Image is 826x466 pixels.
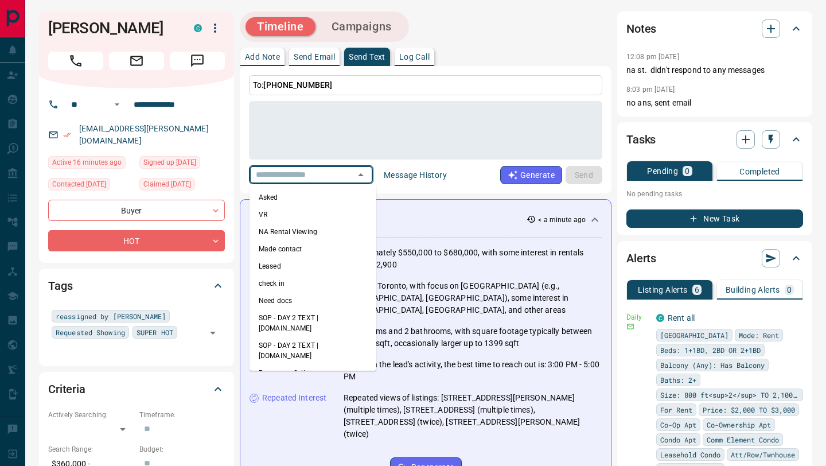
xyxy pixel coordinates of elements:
[626,86,675,94] p: 8:03 pm [DATE]
[626,244,803,272] div: Alerts
[137,327,173,338] span: SUPER HOT
[739,168,780,176] p: Completed
[660,419,696,430] span: Co-Op Apt
[250,275,376,292] li: check in
[143,157,196,168] span: Signed up [DATE]
[56,310,166,322] span: reassigned by [PERSON_NAME]
[626,15,803,42] div: Notes
[660,404,692,415] span: For Rent
[660,374,696,386] span: Baths: 2+
[48,410,134,420] p: Actively Searching:
[250,292,376,309] li: Need docs
[48,19,177,37] h1: [PERSON_NAME]
[194,24,202,32] div: condos.ca
[48,52,103,70] span: Call
[52,178,106,190] span: Contacted [DATE]
[249,75,602,95] p: To:
[660,434,696,445] span: Condo Apt
[647,167,678,175] p: Pending
[538,215,586,225] p: < a minute ago
[48,277,72,295] h2: Tags
[245,53,280,61] p: Add Note
[143,178,191,190] span: Claimed [DATE]
[250,223,376,240] li: NA Rental Viewing
[48,380,85,398] h2: Criteria
[707,419,771,430] span: Co-Ownership Apt
[250,364,376,382] li: Request to Sell
[56,327,125,338] span: Requested Showing
[344,392,602,440] p: Repeated views of listings: [STREET_ADDRESS][PERSON_NAME] (multiple times), [STREET_ADDRESS] (mul...
[656,314,664,322] div: condos.ca
[626,64,803,76] p: na st. didn't respond to any messages
[353,167,369,183] button: Close
[660,389,799,401] span: Size: 800 ft<sup>2</sup> TO 2,100 ft<sup>2</sup>
[377,166,454,184] button: Message History
[626,209,803,228] button: New Task
[250,337,376,364] li: SOP - DAY 2 TEXT | [DOMAIN_NAME]
[109,52,164,70] span: Email
[349,53,385,61] p: Send Text
[250,209,602,230] div: Activity Summary< a minute ago
[626,97,803,109] p: no ans, sent email
[139,178,225,194] div: Tue Oct 15 2024
[739,329,779,341] span: Mode: Rent
[660,359,765,371] span: Balcony (Any): Has Balcony
[626,126,803,153] div: Tasks
[344,359,602,383] p: Based on the lead's activity, the best time to reach out is: 3:00 PM - 5:00 PM
[263,80,332,90] span: [PHONE_NUMBER]
[139,156,225,172] div: Mon Jun 03 2024
[626,53,679,61] p: 12:08 pm [DATE]
[626,185,803,203] p: No pending tasks
[250,258,376,275] li: Leased
[48,200,225,221] div: Buyer
[48,178,134,194] div: Fri Aug 08 2025
[626,249,656,267] h2: Alerts
[726,286,780,294] p: Building Alerts
[668,313,695,323] a: Rent all
[205,325,221,341] button: Open
[48,156,134,172] div: Tue Sep 16 2025
[344,280,602,316] p: Primarily Toronto, with focus on [GEOGRAPHIC_DATA] (e.g., [GEOGRAPHIC_DATA], [GEOGRAPHIC_DATA]), ...
[500,166,562,184] button: Generate
[660,329,728,341] span: [GEOGRAPHIC_DATA]
[48,444,134,455] p: Search Range:
[48,375,225,403] div: Criteria
[685,167,689,175] p: 0
[250,240,376,258] li: Made contact
[731,449,795,460] span: Att/Row/Twnhouse
[707,434,779,445] span: Comm Element Condo
[660,344,761,356] span: Beds: 1+1BD, 2BD OR 2+1BD
[250,206,376,223] li: VR
[250,189,376,206] li: Asked
[638,286,688,294] p: Listing Alerts
[170,52,225,70] span: Message
[79,124,209,145] a: [EMAIL_ADDRESS][PERSON_NAME][DOMAIN_NAME]
[262,392,326,404] p: Repeated Interest
[250,309,376,337] li: SOP - DAY 2 TEXT | [DOMAIN_NAME]
[399,53,430,61] p: Log Call
[344,247,602,271] p: Approximately $550,000 to $680,000, with some interest in rentals around $2,900
[48,272,225,300] div: Tags
[626,323,634,331] svg: Email
[626,20,656,38] h2: Notes
[139,444,225,455] p: Budget:
[246,17,315,36] button: Timeline
[139,410,225,420] p: Timeframe:
[344,325,602,349] p: 2 bedrooms and 2 bathrooms, with square footage typically between 800-899 sqft, occasionally larg...
[110,98,124,111] button: Open
[626,130,656,149] h2: Tasks
[52,157,122,168] span: Active 16 minutes ago
[695,286,699,294] p: 6
[63,131,71,139] svg: Email Verified
[48,230,225,251] div: HOT
[703,404,795,415] span: Price: $2,000 TO $3,000
[320,17,403,36] button: Campaigns
[626,312,649,323] p: Daily
[294,53,335,61] p: Send Email
[787,286,792,294] p: 0
[660,449,720,460] span: Leasehold Condo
